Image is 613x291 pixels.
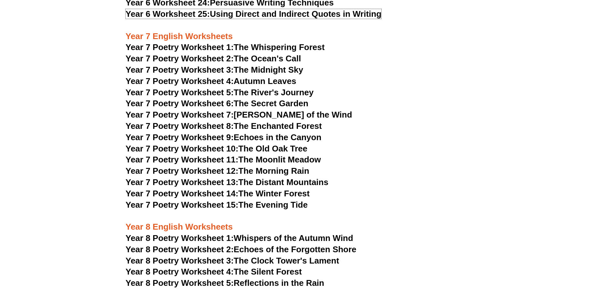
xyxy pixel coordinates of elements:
[126,65,303,75] a: Year 7 Poetry Worksheet 3:The Midnight Sky
[126,278,234,288] span: Year 8 Poetry Worksheet 5:
[126,9,210,19] span: Year 6 Worksheet 25:
[126,244,234,254] span: Year 8 Poetry Worksheet 2:
[126,65,234,75] span: Year 7 Poetry Worksheet 3:
[126,166,238,176] span: Year 7 Poetry Worksheet 12:
[126,189,310,198] a: Year 7 Poetry Worksheet 14:The Winter Forest
[126,76,234,86] span: Year 7 Poetry Worksheet 4:
[126,121,322,131] a: Year 7 Poetry Worksheet 8:The Enchanted Forest
[126,267,234,276] span: Year 8 Poetry Worksheet 4:
[126,144,308,153] a: Year 7 Poetry Worksheet 10:The Old Oak Tree
[126,166,309,176] a: Year 7 Poetry Worksheet 12:The Morning Rain
[126,233,234,243] span: Year 8 Poetry Worksheet 1:
[126,110,234,120] span: Year 7 Poetry Worksheet 7:
[126,211,488,233] h3: Year 8 English Worksheets
[126,233,353,243] a: Year 8 Poetry Worksheet 1:Whispers of the Autumn Wind
[126,267,302,276] a: Year 8 Poetry Worksheet 4:The Silent Forest
[126,155,238,164] span: Year 7 Poetry Worksheet 11:
[126,278,324,288] a: Year 8 Poetry Worksheet 5:Reflections in the Rain
[126,88,234,97] span: Year 7 Poetry Worksheet 5:
[126,76,296,86] a: Year 7 Poetry Worksheet 4:Autumn Leaves
[126,177,329,187] a: Year 7 Poetry Worksheet 13:The Distant Mountains
[126,256,339,265] a: Year 8 Poetry Worksheet 3:The Clock Tower's Lament
[126,155,321,164] a: Year 7 Poetry Worksheet 11:The Moonlit Meadow
[126,121,234,131] span: Year 7 Poetry Worksheet 8:
[126,144,238,153] span: Year 7 Poetry Worksheet 10:
[126,99,309,108] a: Year 7 Poetry Worksheet 6:The Secret Garden
[126,42,234,52] span: Year 7 Poetry Worksheet 1:
[126,189,238,198] span: Year 7 Poetry Worksheet 14:
[126,54,234,63] span: Year 7 Poetry Worksheet 2:
[126,132,322,142] a: Year 7 Poetry Worksheet 9:Echoes in the Canyon
[126,99,234,108] span: Year 7 Poetry Worksheet 6:
[126,256,234,265] span: Year 8 Poetry Worksheet 3:
[126,88,314,97] a: Year 7 Poetry Worksheet 5:The River's Journey
[126,200,308,210] a: Year 7 Poetry Worksheet 15:The Evening Tide
[126,200,238,210] span: Year 7 Poetry Worksheet 15:
[126,132,234,142] span: Year 7 Poetry Worksheet 9:
[126,42,325,52] a: Year 7 Poetry Worksheet 1:The Whispering Forest
[126,177,238,187] span: Year 7 Poetry Worksheet 13:
[126,54,301,63] a: Year 7 Poetry Worksheet 2:The Ocean's Call
[505,218,613,291] iframe: Chat Widget
[126,110,352,120] a: Year 7 Poetry Worksheet 7:[PERSON_NAME] of the Wind
[126,244,356,254] a: Year 8 Poetry Worksheet 2:Echoes of the Forgotten Shore
[126,9,382,19] a: Year 6 Worksheet 25:Using Direct and Indirect Quotes in Writing
[126,20,488,42] h3: Year 7 English Worksheets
